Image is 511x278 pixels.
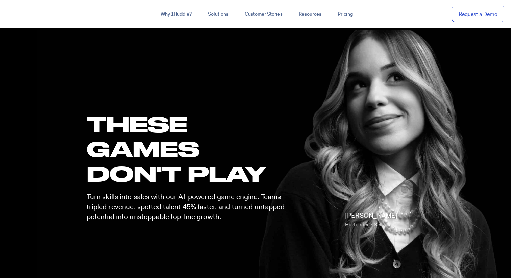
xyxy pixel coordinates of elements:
a: Pricing [330,8,361,20]
a: Why 1Huddle? [152,8,200,20]
p: Turn skills into sales with our AI-powered game engine. Teams tripled revenue, spotted talent 45%... [87,192,291,222]
h1: these GAMES DON'T PLAY [87,112,291,186]
a: Request a Demo [452,6,504,22]
p: [PERSON_NAME] [345,211,397,230]
a: Solutions [200,8,237,20]
img: ... [7,7,55,20]
a: Customer Stories [237,8,291,20]
span: Bartender / Server [345,221,389,228]
a: Resources [291,8,330,20]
